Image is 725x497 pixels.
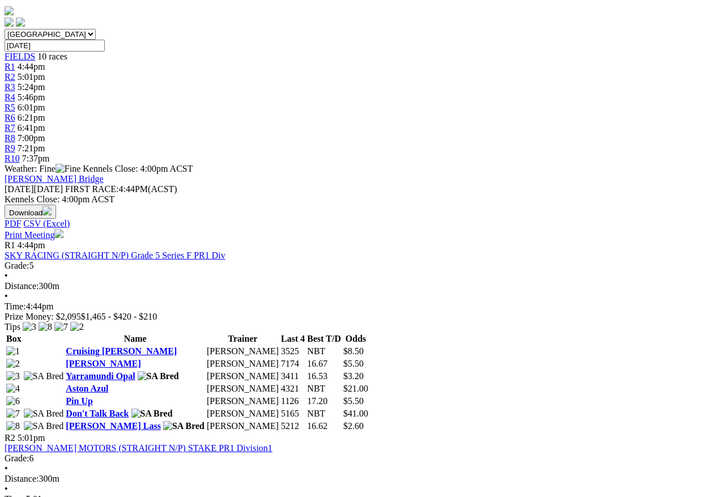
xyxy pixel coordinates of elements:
[5,250,225,260] a: SKY RACING (STRAIGHT N/P) Grade 5 Series F PR1 Div
[5,164,83,173] span: Weather: Fine
[343,396,364,406] span: $5.50
[306,333,342,345] th: Best T/D
[206,333,279,345] th: Trainer
[138,371,179,381] img: SA Bred
[206,383,279,394] td: [PERSON_NAME]
[5,240,15,250] span: R1
[306,358,342,369] td: 16.67
[23,219,70,228] a: CSV (Excel)
[5,281,720,291] div: 300m
[66,409,129,418] a: Don't Talk Back
[5,433,15,443] span: R2
[66,359,140,368] a: [PERSON_NAME]
[66,371,135,381] a: Yarramundi Opal
[56,164,80,174] img: Fine
[5,52,35,61] span: FIELDS
[206,420,279,432] td: [PERSON_NAME]
[5,92,15,102] span: R4
[206,358,279,369] td: [PERSON_NAME]
[343,346,364,356] span: $8.50
[65,333,205,345] th: Name
[18,133,45,143] span: 7:00pm
[37,52,67,61] span: 10 races
[5,184,34,194] span: [DATE]
[54,322,68,332] img: 7
[6,384,20,394] img: 4
[5,271,8,281] span: •
[5,230,63,240] a: Print Meeting
[18,123,45,133] span: 6:41pm
[5,205,56,219] button: Download
[5,82,15,92] a: R3
[5,291,8,301] span: •
[66,346,177,356] a: Cruising [PERSON_NAME]
[5,281,39,291] span: Distance:
[5,72,15,82] a: R2
[5,143,15,153] a: R9
[6,396,20,406] img: 6
[18,103,45,112] span: 6:01pm
[5,484,8,494] span: •
[5,301,720,312] div: 4:44pm
[5,219,21,228] a: PDF
[280,420,305,432] td: 5212
[343,359,364,368] span: $5.50
[5,453,29,463] span: Grade:
[206,371,279,382] td: [PERSON_NAME]
[5,261,720,271] div: 5
[5,312,720,322] div: Prize Money: $2,095
[306,346,342,357] td: NBT
[5,322,20,332] span: Tips
[5,194,720,205] div: Kennels Close: 4:00pm ACST
[24,371,64,381] img: SA Bred
[18,240,45,250] span: 4:44pm
[5,301,26,311] span: Time:
[18,433,45,443] span: 5:01pm
[6,371,20,381] img: 3
[5,133,15,143] a: R8
[306,396,342,407] td: 17.20
[5,103,15,112] a: R5
[18,113,45,122] span: 6:21pm
[5,184,63,194] span: [DATE]
[5,453,720,464] div: 6
[5,154,20,163] a: R10
[66,384,108,393] a: Aston Azul
[22,154,50,163] span: 7:37pm
[83,164,193,173] span: Kennels Close: 4:00pm ACST
[18,82,45,92] span: 5:24pm
[6,346,20,356] img: 1
[5,219,720,229] div: Download
[54,229,63,238] img: printer.svg
[5,18,14,27] img: facebook.svg
[18,92,45,102] span: 5:46pm
[5,474,39,483] span: Distance:
[5,62,15,71] a: R1
[6,409,20,419] img: 7
[24,421,64,431] img: SA Bred
[280,383,305,394] td: 4321
[6,359,20,369] img: 2
[42,206,52,215] img: download.svg
[206,396,279,407] td: [PERSON_NAME]
[16,18,25,27] img: twitter.svg
[6,421,20,431] img: 8
[206,346,279,357] td: [PERSON_NAME]
[5,443,272,453] a: [PERSON_NAME] MOTORS (STRAIGHT N/P) STAKE PR1 Division1
[24,409,64,419] img: SA Bred
[343,421,364,431] span: $2.60
[5,123,15,133] a: R7
[5,113,15,122] a: R6
[206,408,279,419] td: [PERSON_NAME]
[5,40,105,52] input: Select date
[18,72,45,82] span: 5:01pm
[280,333,305,345] th: Last 4
[131,409,173,419] img: SA Bred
